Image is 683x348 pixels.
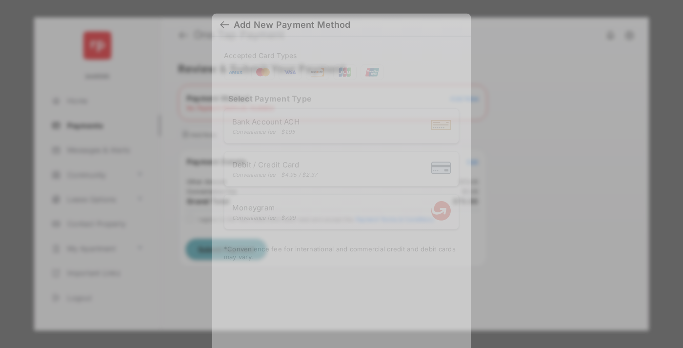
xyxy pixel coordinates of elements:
div: Convenience fee - $4.95 / $2.37 [232,171,318,178]
h4: Select Payment Type [224,94,459,103]
div: Add New Payment Method [234,20,350,30]
div: Convenience fee - $7.99 [232,214,296,221]
span: Moneygram [232,203,296,212]
div: Convenience fee - $1.95 [232,128,300,135]
span: Bank Account ACH [232,117,300,126]
span: Accepted Card Types [224,51,301,60]
span: Debit / Credit Card [232,160,318,169]
div: * Convenience fee for international and commercial credit and debit cards may vary. [224,245,459,263]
